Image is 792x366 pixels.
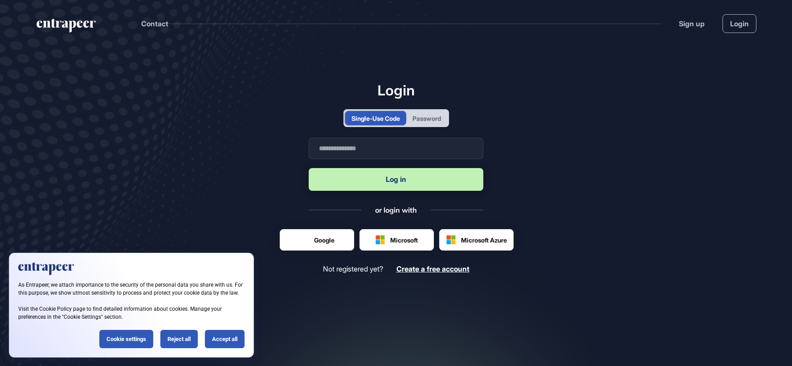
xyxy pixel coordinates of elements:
[323,265,383,273] span: Not registered yet?
[309,168,483,191] button: Log in
[679,18,705,29] a: Sign up
[375,205,417,215] div: or login with
[309,82,483,99] h1: Login
[351,114,400,123] div: Single-Use Code
[36,19,97,36] a: entrapeer-logo
[141,18,168,29] button: Contact
[396,264,469,273] span: Create a free account
[396,265,469,273] a: Create a free account
[723,14,756,33] a: Login
[412,114,441,123] div: Password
